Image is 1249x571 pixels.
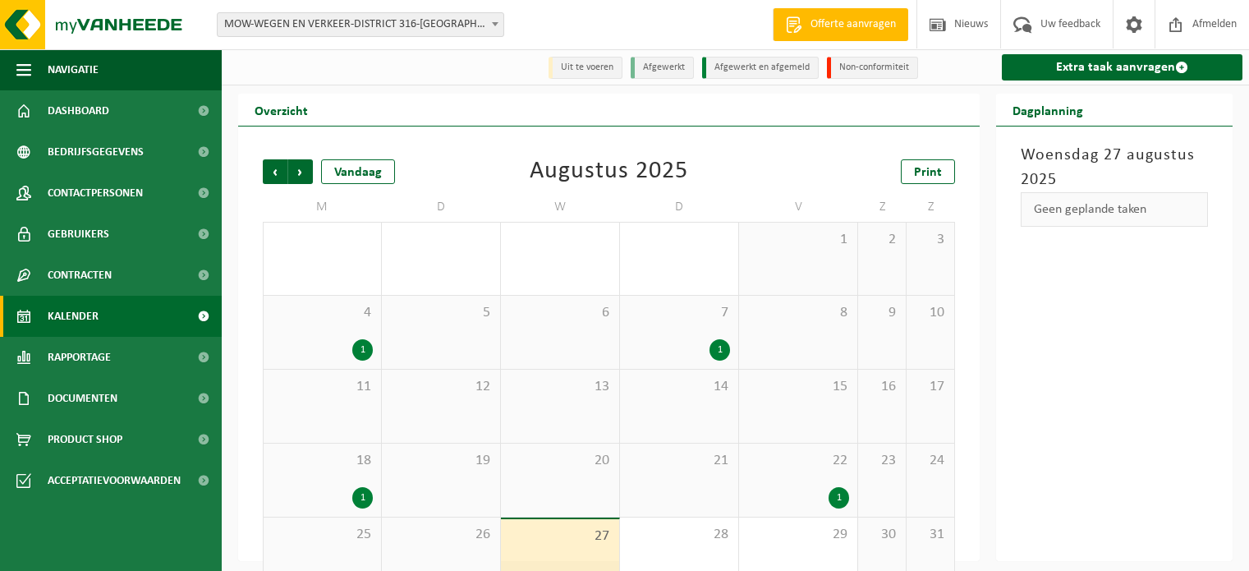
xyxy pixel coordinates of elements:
[390,452,492,470] span: 19
[866,526,898,544] span: 30
[866,304,898,322] span: 9
[48,378,117,419] span: Documenten
[915,378,946,396] span: 17
[915,304,946,322] span: 10
[773,8,908,41] a: Offerte aanvragen
[806,16,900,33] span: Offerte aanvragen
[238,94,324,126] h2: Overzicht
[901,159,955,184] a: Print
[530,159,688,184] div: Augustus 2025
[702,57,819,79] li: Afgewerkt en afgemeld
[382,192,501,222] td: D
[48,173,143,214] span: Contactpersonen
[747,378,849,396] span: 15
[217,12,504,37] span: MOW-WEGEN EN VERKEER-DISTRICT 316-PITTEM - PITTEM
[866,231,898,249] span: 2
[352,487,373,509] div: 1
[915,452,946,470] span: 24
[48,131,144,173] span: Bedrijfsgegevens
[628,452,730,470] span: 21
[48,49,99,90] span: Navigatie
[620,192,739,222] td: D
[48,419,122,460] span: Product Shop
[352,339,373,361] div: 1
[866,378,898,396] span: 16
[272,526,373,544] span: 25
[48,296,99,337] span: Kalender
[509,452,611,470] span: 20
[272,304,373,322] span: 4
[907,192,955,222] td: Z
[628,378,730,396] span: 14
[866,452,898,470] span: 23
[747,526,849,544] span: 29
[288,159,313,184] span: Volgende
[747,304,849,322] span: 8
[509,304,611,322] span: 6
[827,57,918,79] li: Non-conformiteit
[1021,143,1208,192] h3: Woensdag 27 augustus 2025
[829,487,849,509] div: 1
[321,159,395,184] div: Vandaag
[48,214,109,255] span: Gebruikers
[48,337,111,378] span: Rapportage
[914,166,942,179] span: Print
[858,192,907,222] td: Z
[272,452,373,470] span: 18
[501,192,620,222] td: W
[709,339,730,361] div: 1
[628,526,730,544] span: 28
[996,94,1100,126] h2: Dagplanning
[218,13,503,36] span: MOW-WEGEN EN VERKEER-DISTRICT 316-PITTEM - PITTEM
[263,192,382,222] td: M
[739,192,858,222] td: V
[509,378,611,396] span: 13
[628,304,730,322] span: 7
[48,460,181,501] span: Acceptatievoorwaarden
[915,526,946,544] span: 31
[1002,54,1242,81] a: Extra taak aanvragen
[1021,192,1208,227] div: Geen geplande taken
[48,90,109,131] span: Dashboard
[48,255,112,296] span: Contracten
[747,452,849,470] span: 22
[390,378,492,396] span: 12
[390,304,492,322] span: 5
[631,57,694,79] li: Afgewerkt
[272,378,373,396] span: 11
[747,231,849,249] span: 1
[390,526,492,544] span: 26
[509,527,611,546] span: 27
[263,159,287,184] span: Vorige
[915,231,946,249] span: 3
[549,57,622,79] li: Uit te voeren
